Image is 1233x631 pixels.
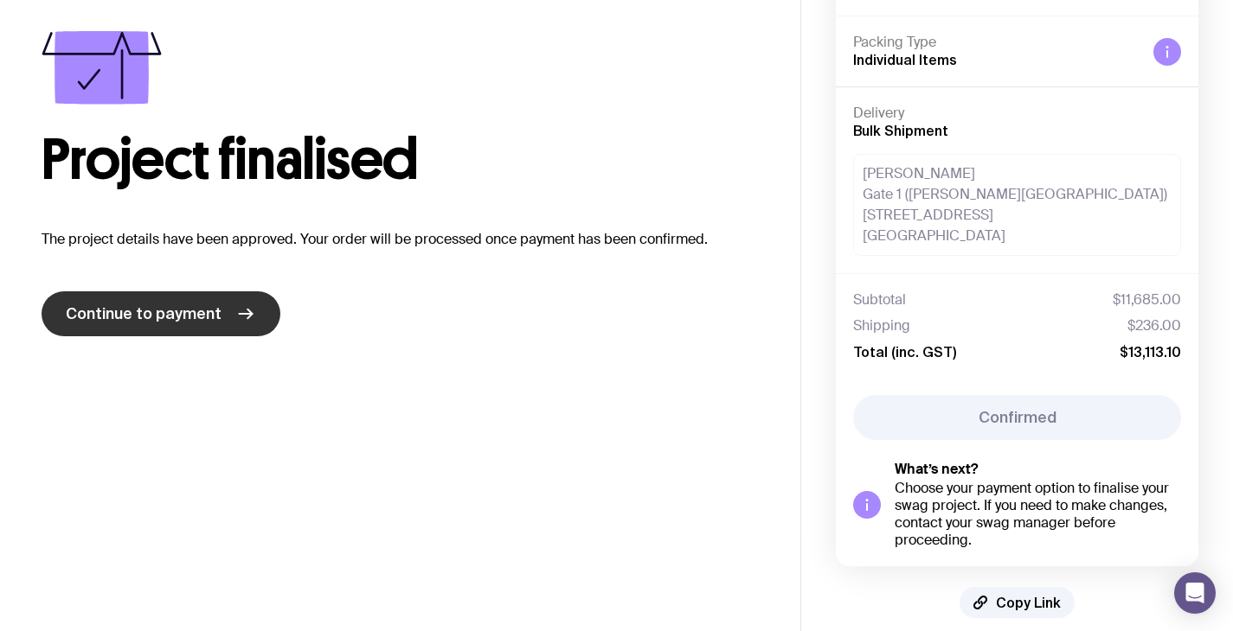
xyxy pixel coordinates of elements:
button: Confirmed [853,395,1181,440]
h1: Project finalised [42,132,759,188]
span: $13,113.10 [1120,343,1181,360]
button: Copy Link [960,587,1075,618]
span: $11,685.00 [1113,291,1181,309]
span: Copy Link [996,594,1061,611]
a: Continue to payment [42,291,280,336]
h4: Delivery [853,105,1181,122]
span: Continue to payment [66,303,222,324]
p: The project details have been approved. Your order will be processed once payment has been confir... [42,229,759,250]
div: [PERSON_NAME] Gate 1 ([PERSON_NAME][GEOGRAPHIC_DATA]) [STREET_ADDRESS] [GEOGRAPHIC_DATA] [853,154,1181,256]
span: Shipping [853,317,910,335]
span: $236.00 [1127,317,1181,335]
span: Total (inc. GST) [853,343,956,360]
div: Open Intercom Messenger [1174,572,1216,614]
span: Subtotal [853,291,906,309]
div: Choose your payment option to finalise your swag project. If you need to make changes, contact yo... [895,480,1181,549]
h5: What’s next? [895,461,1181,478]
span: Individual Items [853,52,957,67]
h4: Packing Type [853,34,1140,51]
span: Bulk Shipment [853,123,948,138]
